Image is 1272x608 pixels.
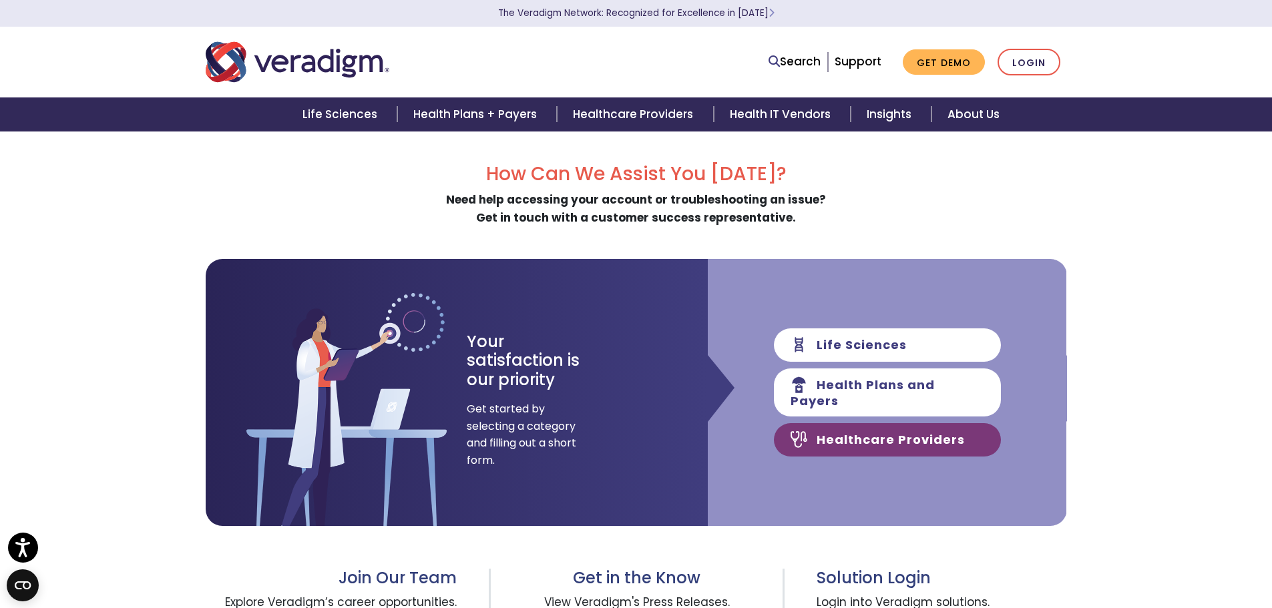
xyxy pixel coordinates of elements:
a: About Us [931,97,1016,131]
span: Learn More [769,7,775,19]
a: Health IT Vendors [714,97,851,131]
a: Search [769,53,821,71]
span: Get started by selecting a category and filling out a short form. [467,400,577,469]
a: Life Sciences [286,97,397,131]
a: Support [835,53,881,69]
a: The Veradigm Network: Recognized for Excellence in [DATE]Learn More [498,7,775,19]
iframe: Drift Chat Widget [1016,512,1256,592]
h3: Your satisfaction is our priority [467,332,604,390]
h2: How Can We Assist You [DATE]? [206,163,1067,186]
h3: Solution Login [817,569,1066,588]
img: Veradigm logo [206,40,389,84]
a: Health Plans + Payers [397,97,557,131]
a: Login [998,49,1060,76]
a: Healthcare Providers [557,97,713,131]
a: Insights [851,97,931,131]
a: Get Demo [903,49,985,75]
h3: Join Our Team [206,569,457,588]
button: Open CMP widget [7,569,39,601]
strong: Need help accessing your account or troubleshooting an issue? Get in touch with a customer succes... [446,192,826,226]
h3: Get in the Know [523,569,751,588]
